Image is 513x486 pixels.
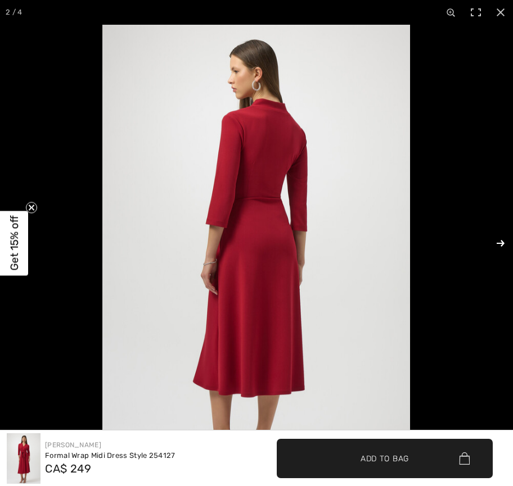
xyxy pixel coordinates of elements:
div: Formal Wrap Midi Dress Style 254127 [45,450,175,461]
button: Add to Bag [277,439,493,478]
img: Formal Wrap Midi Dress Style 254127 [7,433,40,484]
span: CA$ 249 [45,462,91,475]
button: Close teaser [26,202,37,213]
button: Next (arrow right) [474,215,513,271]
span: Chat [26,8,49,18]
img: Bag.svg [459,452,470,465]
span: Add to Bag [361,452,409,464]
img: joseph-ribkoff-dresses-jumpsuits-deep-cherry_254127f_2_89b0_details.jpg [102,25,410,486]
span: Get 15% off [8,216,21,271]
a: [PERSON_NAME] [45,441,101,449]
